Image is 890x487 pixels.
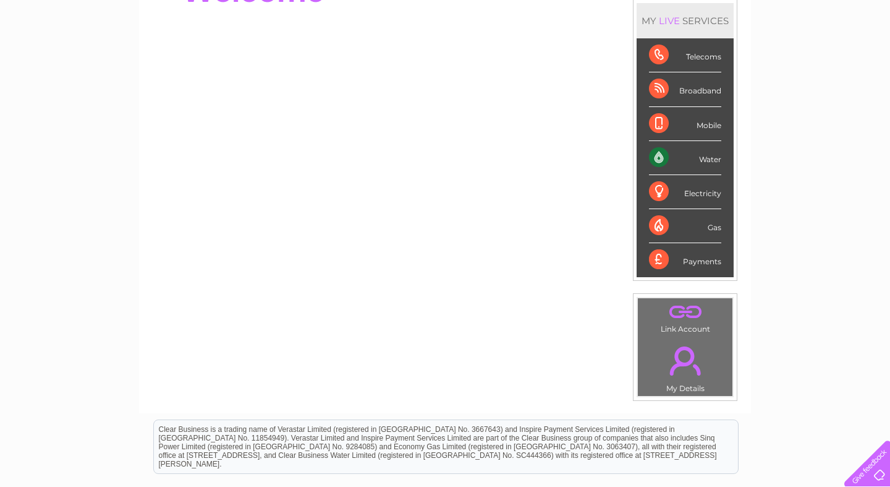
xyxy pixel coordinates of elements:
td: Link Account [637,298,733,337]
a: Telecoms [738,53,775,62]
div: Broadband [649,72,721,106]
a: Contact [808,53,838,62]
div: Gas [649,209,721,243]
td: My Details [637,336,733,397]
a: Water [672,53,696,62]
img: logo.png [31,32,94,70]
a: . [641,339,729,382]
a: Log out [849,53,878,62]
div: Clear Business is a trading name of Verastar Limited (registered in [GEOGRAPHIC_DATA] No. 3667643... [154,7,738,60]
div: Electricity [649,175,721,209]
div: Telecoms [649,38,721,72]
a: Energy [703,53,731,62]
div: LIVE [656,15,682,27]
a: . [641,301,729,323]
div: Water [649,141,721,175]
a: Blog [782,53,800,62]
a: 0333 014 3131 [657,6,742,22]
div: MY SERVICES [637,3,734,38]
div: Payments [649,243,721,277]
div: Mobile [649,107,721,141]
